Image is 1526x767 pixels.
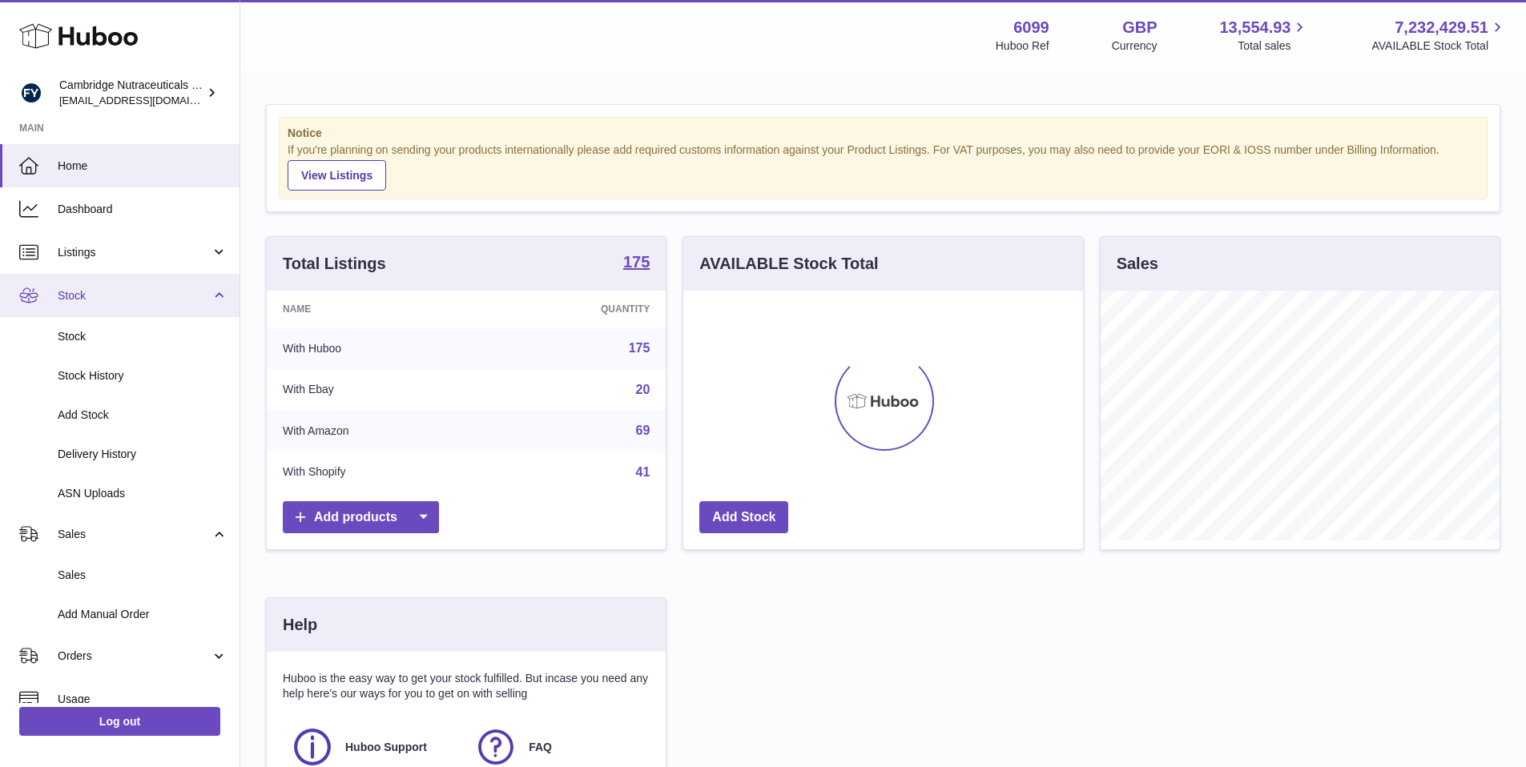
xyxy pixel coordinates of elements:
span: Home [58,159,227,174]
div: Cambridge Nutraceuticals Ltd [59,78,203,108]
span: ASN Uploads [58,486,227,501]
a: Log out [19,707,220,736]
span: Dashboard [58,202,227,217]
div: Currency [1112,38,1158,54]
a: 7,232,429.51 AVAILABLE Stock Total [1371,17,1507,54]
span: Sales [58,568,227,583]
span: Stock [58,329,227,344]
a: 41 [636,465,650,479]
a: Add products [283,501,439,534]
strong: Notice [288,126,1479,141]
a: 175 [623,254,650,273]
span: Add Stock [58,408,227,423]
h3: AVAILABLE Stock Total [699,253,878,275]
h3: Help [283,614,317,636]
span: Listings [58,245,211,260]
span: 13,554.93 [1219,17,1290,38]
span: [EMAIL_ADDRESS][DOMAIN_NAME] [59,94,236,106]
span: Usage [58,692,227,707]
a: View Listings [288,160,386,191]
div: Huboo Ref [996,38,1049,54]
span: Delivery History [58,447,227,462]
a: 13,554.93 Total sales [1219,17,1309,54]
span: AVAILABLE Stock Total [1371,38,1507,54]
span: Add Manual Order [58,607,227,622]
a: Add Stock [699,501,788,534]
td: With Amazon [267,410,485,452]
td: With Huboo [267,327,485,369]
td: With Ebay [267,369,485,411]
th: Name [267,291,485,327]
h3: Sales [1117,253,1158,275]
strong: 6099 [1013,17,1049,38]
a: 175 [629,341,650,355]
span: Orders [58,649,211,664]
span: FAQ [529,740,552,755]
h3: Total Listings [283,253,386,275]
span: 7,232,429.51 [1395,17,1488,38]
strong: GBP [1122,17,1157,38]
span: Sales [58,527,211,542]
span: Stock History [58,368,227,383]
span: Huboo Support [345,740,427,755]
a: 20 [636,383,650,396]
img: huboo@camnutra.com [19,81,43,105]
td: With Shopify [267,452,485,493]
strong: 175 [623,254,650,270]
div: If you're planning on sending your products internationally please add required customs informati... [288,143,1479,191]
p: Huboo is the easy way to get your stock fulfilled. But incase you need any help here's our ways f... [283,671,650,701]
th: Quantity [485,291,666,327]
span: Stock [58,288,211,303]
span: Total sales [1238,38,1309,54]
a: 69 [636,424,650,437]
